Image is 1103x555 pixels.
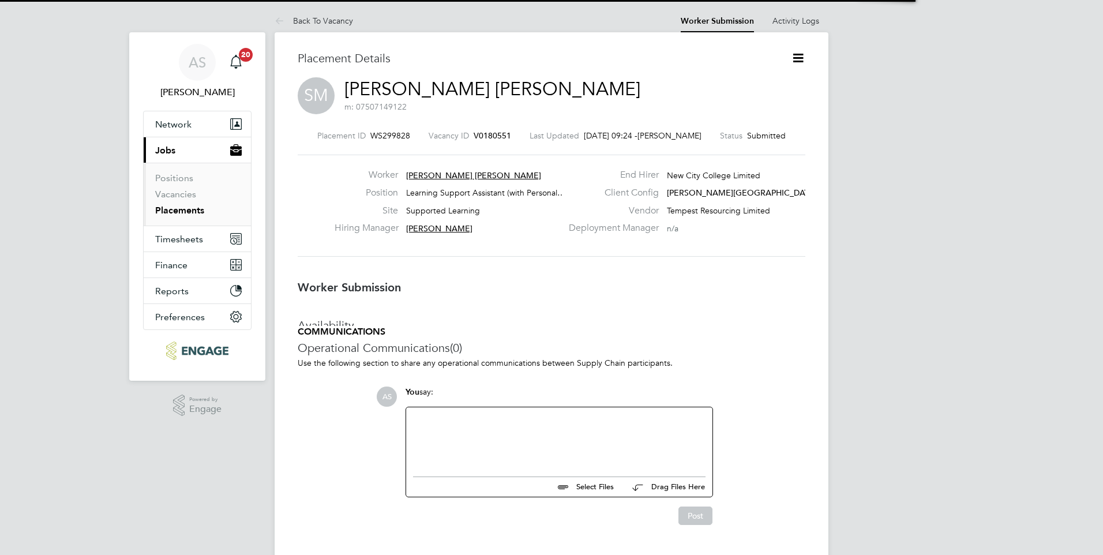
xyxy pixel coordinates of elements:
a: Powered byEngage [173,395,222,417]
span: [PERSON_NAME] [637,130,701,141]
button: Reports [144,278,251,303]
label: Vacancy ID [429,130,469,141]
span: You [406,387,419,397]
span: n/a [667,223,678,234]
label: Site [335,205,398,217]
label: Vendor [562,205,659,217]
a: AS[PERSON_NAME] [143,44,252,99]
label: Deployment Manager [562,222,659,234]
a: Worker Submission [681,16,754,26]
span: Network [155,119,192,130]
button: Post [678,507,712,525]
span: (0) [450,340,462,355]
span: Anne-Marie Sapalska [143,85,252,99]
span: V0180551 [474,130,511,141]
a: Vacancies [155,189,196,200]
label: Position [335,187,398,199]
h3: Placement Details [298,51,774,66]
h5: COMMUNICATIONS [298,326,805,338]
h3: Availability [298,318,805,333]
span: Reports [155,286,189,297]
label: Last Updated [530,130,579,141]
label: Client Config [562,187,659,199]
span: [PERSON_NAME][GEOGRAPHIC_DATA] [667,187,816,198]
span: m: 07507149122 [344,102,407,112]
label: End Hirer [562,169,659,181]
label: Worker [335,169,398,181]
span: Tempest Resourcing Limited [667,205,770,216]
span: Engage [189,404,222,414]
div: Jobs [144,163,251,226]
button: Finance [144,252,251,277]
a: Go to home page [143,342,252,360]
label: Status [720,130,742,141]
button: Jobs [144,137,251,163]
a: Back To Vacancy [275,16,353,26]
span: 20 [239,48,253,62]
span: Powered by [189,395,222,404]
span: AS [377,387,397,407]
a: Placements [155,205,204,216]
button: Network [144,111,251,137]
a: [PERSON_NAME] [PERSON_NAME] [344,78,640,100]
span: WS299828 [370,130,410,141]
span: Timesheets [155,234,203,245]
span: [PERSON_NAME] [406,223,472,234]
label: Hiring Manager [335,222,398,234]
span: AS [189,55,206,70]
span: SM [298,77,335,114]
p: Use the following section to share any operational communications between Supply Chain participants. [298,358,805,368]
nav: Main navigation [129,32,265,381]
label: Placement ID [317,130,366,141]
button: Drag Files Here [623,475,706,500]
span: Submitted [747,130,786,141]
a: Positions [155,172,193,183]
span: Learning Support Assistant (with Personal… [406,187,565,198]
span: Supported Learning [406,205,480,216]
span: [PERSON_NAME] [PERSON_NAME] [406,170,541,181]
b: Worker Submission [298,280,401,294]
div: say: [406,387,713,407]
span: Jobs [155,145,175,156]
a: 20 [224,44,247,81]
img: ncclondon-logo-retina.png [166,342,228,360]
button: Preferences [144,304,251,329]
h3: Operational Communications [298,340,805,355]
span: Preferences [155,312,205,322]
span: New City College Limited [667,170,760,181]
a: Activity Logs [772,16,819,26]
button: Timesheets [144,226,251,252]
span: Finance [155,260,187,271]
span: [DATE] 09:24 - [584,130,637,141]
